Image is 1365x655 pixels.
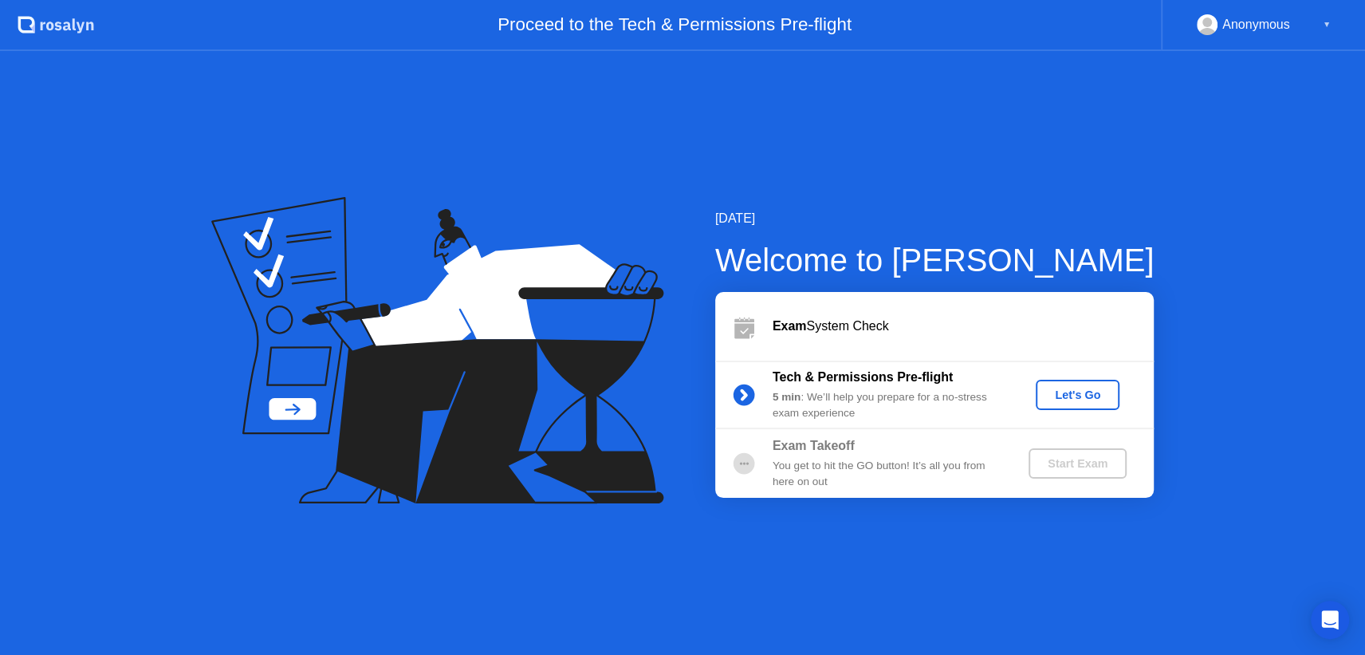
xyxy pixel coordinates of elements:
div: [DATE] [715,209,1155,228]
div: System Check [773,317,1154,336]
div: You get to hit the GO button! It’s all you from here on out [773,458,1002,491]
div: Open Intercom Messenger [1311,601,1349,639]
b: Tech & Permissions Pre-flight [773,370,953,384]
b: 5 min [773,391,801,403]
div: Start Exam [1035,457,1120,470]
div: ▼ [1323,14,1331,35]
div: Let's Go [1042,389,1113,401]
div: Welcome to [PERSON_NAME] [715,236,1155,284]
b: Exam [773,319,807,333]
button: Start Exam [1029,448,1127,479]
div: : We’ll help you prepare for a no-stress exam experience [773,389,1002,422]
b: Exam Takeoff [773,439,855,452]
div: Anonymous [1222,14,1290,35]
button: Let's Go [1036,380,1119,410]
